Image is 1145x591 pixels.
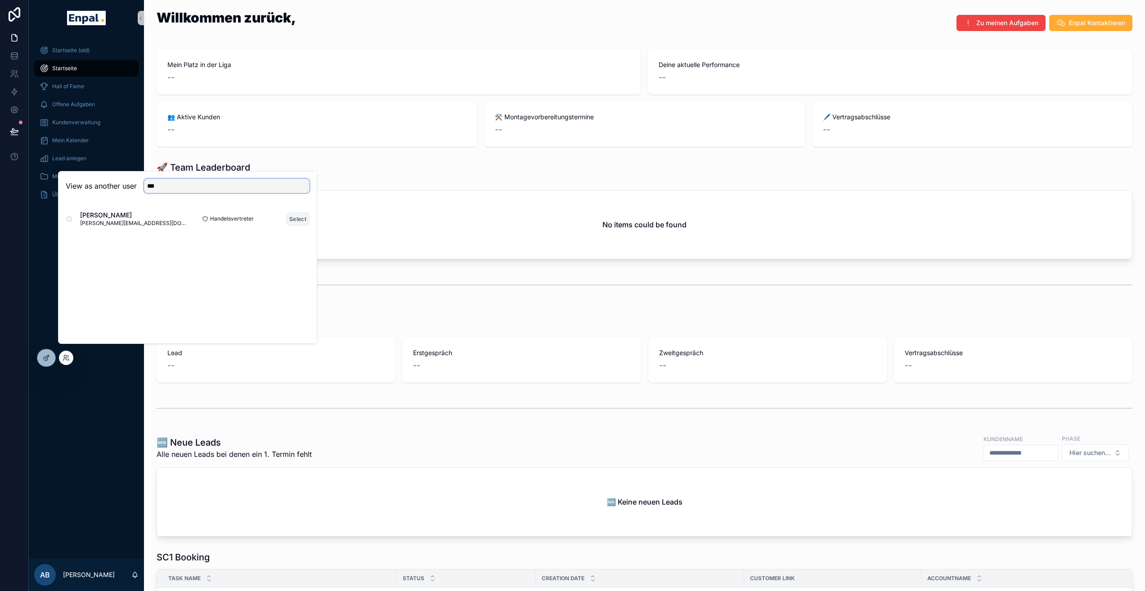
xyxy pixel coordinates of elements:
span: Accountname [927,575,971,582]
a: Mein Kalender [34,132,139,149]
a: Startseite (old) [34,42,139,59]
span: 👥 Aktive Kunden [167,113,466,122]
span: Startseite [52,65,77,72]
span: Lead [167,348,384,357]
span: -- [167,71,175,84]
a: Muster-Dokumente [34,168,139,185]
span: Task Name [168,575,201,582]
span: Hier suchen... [1069,448,1110,457]
span: Vertragsabschlüsse [905,348,1122,357]
button: Zu meinen Aufgaben [956,15,1046,31]
img: App logo [67,11,105,25]
label: Phase [1062,434,1080,442]
span: ⚒️ Montagevorbereitungstermine [495,113,794,122]
h2: View as another user [66,180,137,191]
span: Erstgespräch [413,348,630,357]
span: Mein Platz in der Liga [167,60,630,69]
a: Kundenverwaltung [34,114,139,131]
span: Lead anlegen [52,155,86,162]
span: Alle neuen Leads bei denen ein 1. Termin fehlt [157,449,312,460]
span: Muster-Dokumente [52,173,103,180]
span: Handelsvertreter [210,215,254,222]
h1: SC1 Booking [157,551,210,564]
button: Select Button [1062,444,1129,461]
span: Status [403,575,424,582]
a: Startseite [34,60,139,77]
h2: No items could be found [602,219,687,230]
span: Offene Aufgaben [52,101,95,108]
span: Zweitgespräch [659,348,876,357]
h1: Willkommen zurück, [157,11,296,24]
h2: 🆕 Keine neuen Leads [607,496,683,507]
a: Hall of Fame [34,78,139,95]
span: [PERSON_NAME][EMAIL_ADDRESS][DOMAIN_NAME] [80,220,188,227]
a: Lead anlegen [34,150,139,167]
span: Customer Link [750,575,795,582]
span: Creation Date [542,575,584,582]
h1: 🆕 Neue Leads [157,436,312,449]
span: Mein Kalender [52,137,89,144]
span: 🖊️ Vertragsabschlüsse [823,113,1122,122]
span: -- [167,123,175,136]
span: -- [495,123,502,136]
p: [PERSON_NAME] [63,570,115,579]
h1: 🚀 Team Leaderboard [157,161,250,174]
span: Enpal Kontaktieren [1069,18,1125,27]
span: -- [905,359,912,372]
a: Offene Aufgaben [34,96,139,113]
span: [PERSON_NAME] [80,211,188,220]
span: -- [167,359,175,372]
button: Select [286,212,310,226]
span: -- [413,359,420,372]
span: Startseite (old) [52,47,90,54]
span: Über mich [52,191,79,198]
span: -- [823,123,830,136]
a: Über mich [34,186,139,203]
button: Enpal Kontaktieren [1049,15,1132,31]
span: AB [40,569,50,580]
label: Kundenname [983,435,1023,443]
span: Zu meinen Aufgaben [976,18,1038,27]
span: Hall of Fame [52,83,84,90]
span: -- [659,359,666,372]
span: -- [659,71,666,84]
div: scrollable content [29,36,144,214]
span: Deine aktuelle Performance [659,60,1122,69]
span: Kundenverwaltung [52,119,100,126]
